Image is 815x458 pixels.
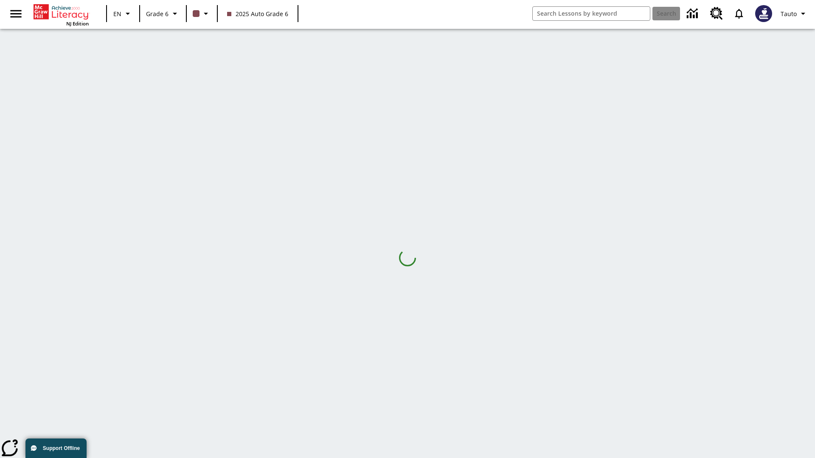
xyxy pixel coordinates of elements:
span: EN [113,9,121,18]
button: Support Offline [25,438,87,458]
span: Grade 6 [146,9,169,18]
button: Grade: Grade 6, Select a grade [143,6,183,21]
span: Support Offline [43,445,80,451]
span: NJ Edition [66,20,89,27]
a: Data Center [682,2,705,25]
button: Open side menu [3,1,28,26]
img: Avatar [755,5,772,22]
button: Language: EN, Select a language [110,6,137,21]
span: 2025 Auto Grade 6 [227,9,288,18]
button: Class color is dark brown. Change class color [189,6,214,21]
div: Home [34,3,89,27]
span: Tauto [781,9,797,18]
input: search field [533,7,650,20]
button: Profile/Settings [777,6,812,21]
a: Notifications [728,3,750,25]
button: Select a new avatar [750,3,777,25]
a: Resource Center, Will open in new tab [705,2,728,25]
